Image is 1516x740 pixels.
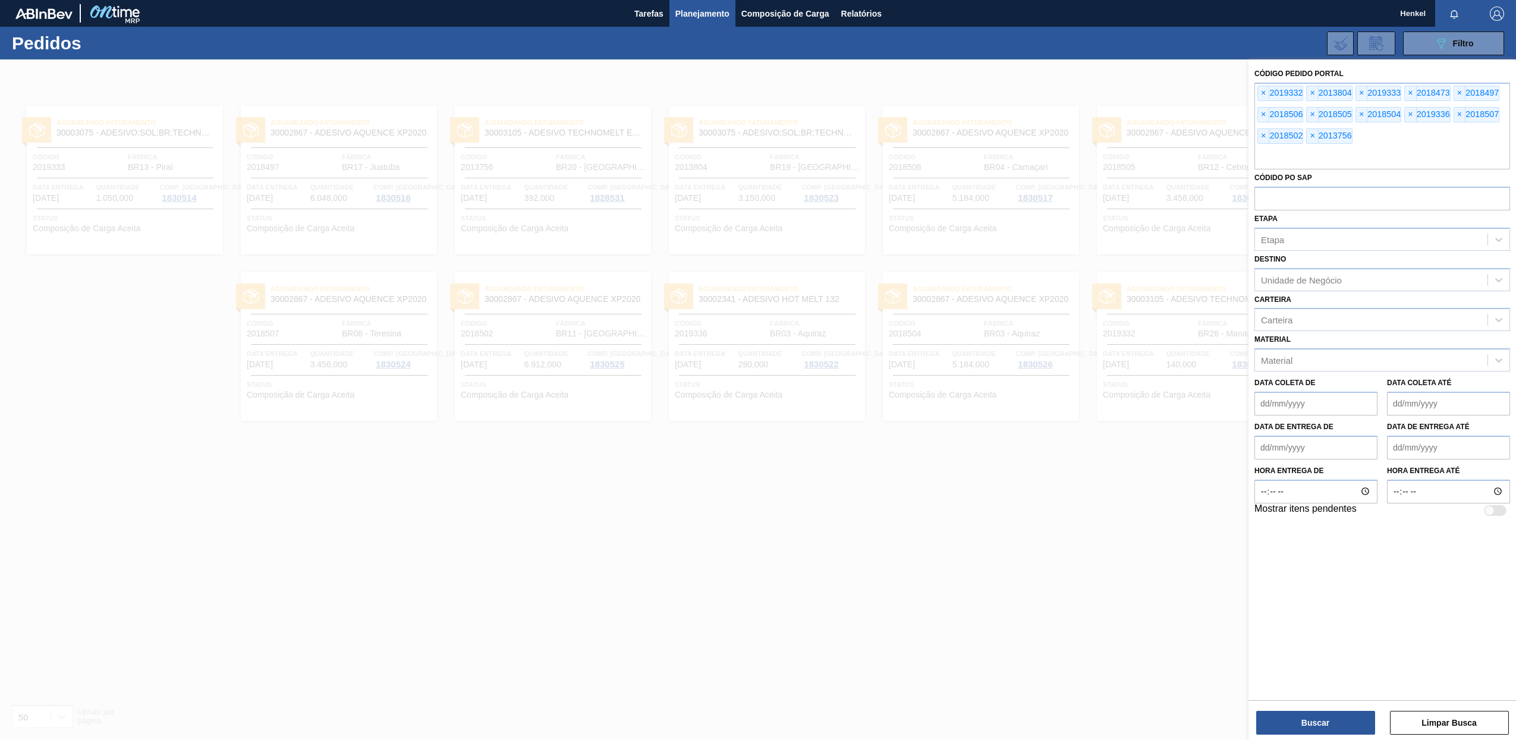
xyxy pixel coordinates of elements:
div: 2018497 [1454,86,1499,101]
div: Carteira [1261,315,1292,325]
span: Tarefas [634,7,663,21]
label: Hora entrega de [1254,462,1377,480]
label: Carteira [1254,295,1291,304]
div: 2019336 [1404,107,1450,122]
div: Etapa [1261,234,1284,244]
span: × [1258,108,1269,122]
span: × [1356,86,1367,100]
label: Etapa [1254,215,1278,223]
input: dd/mm/yyyy [1254,392,1377,415]
div: 2018473 [1404,86,1450,101]
span: Planejamento [675,7,729,21]
div: 2018507 [1454,107,1499,122]
input: dd/mm/yyyy [1387,436,1510,459]
span: × [1454,108,1465,122]
label: Mostrar itens pendentes [1254,503,1357,518]
span: × [1454,86,1465,100]
span: × [1307,86,1318,100]
span: × [1258,129,1269,143]
div: 2019333 [1355,86,1401,101]
label: Código Pedido Portal [1254,70,1344,78]
label: Hora entrega até [1387,462,1510,480]
span: × [1307,129,1318,143]
label: Data coleta de [1254,379,1315,387]
div: 2018506 [1257,107,1303,122]
img: Logout [1490,7,1504,21]
label: Data de Entrega até [1387,423,1470,431]
span: × [1307,108,1318,122]
span: Relatórios [841,7,882,21]
span: × [1405,108,1416,122]
span: × [1405,86,1416,100]
label: Data de Entrega de [1254,423,1333,431]
div: Unidade de Negócio [1261,275,1342,285]
img: TNhmsLtSVTkK8tSr43FrP2fwEKptu5GPRR3wAAAABJRU5ErkJggg== [15,8,73,19]
label: Material [1254,335,1291,344]
span: Composição de Carga [741,7,829,21]
button: Notificações [1435,5,1473,22]
div: 2013804 [1306,86,1352,101]
div: Solicitação de Revisão de Pedidos [1357,32,1395,55]
div: 2018502 [1257,128,1303,144]
label: Códido PO SAP [1254,174,1312,182]
div: Material [1261,355,1292,366]
div: 2019332 [1257,86,1303,101]
span: × [1258,86,1269,100]
div: 2013756 [1306,128,1352,144]
div: Importar Negociações dos Pedidos [1327,32,1354,55]
h1: Pedidos [12,36,197,50]
label: Data coleta até [1387,379,1451,387]
span: Filtro [1453,39,1474,48]
div: 2018504 [1355,107,1401,122]
div: 2018505 [1306,107,1352,122]
label: Destino [1254,255,1286,263]
input: dd/mm/yyyy [1387,392,1510,415]
span: × [1356,108,1367,122]
input: dd/mm/yyyy [1254,436,1377,459]
button: Filtro [1403,32,1504,55]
